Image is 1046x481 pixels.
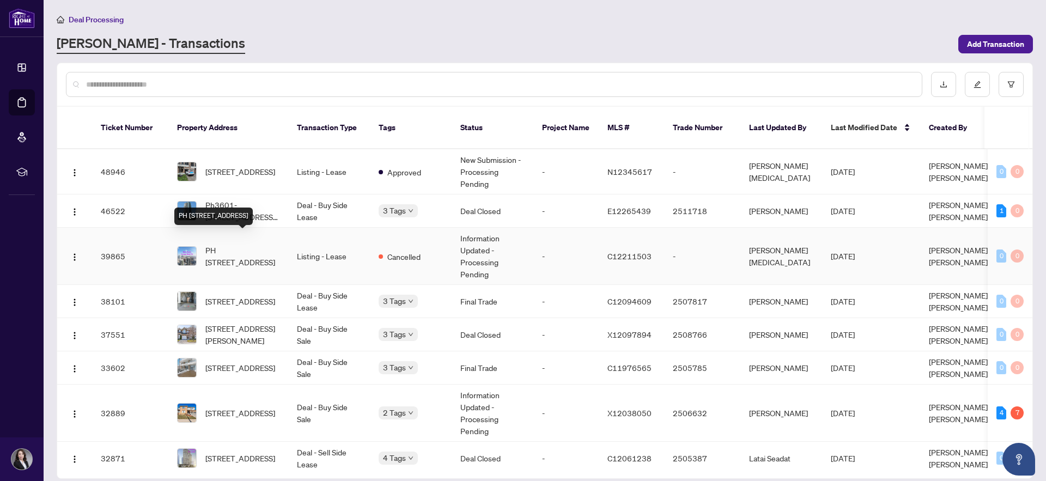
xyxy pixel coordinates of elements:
span: [STREET_ADDRESS][PERSON_NAME] [205,322,279,346]
td: Listing - Lease [288,228,370,285]
td: [PERSON_NAME] [740,385,822,442]
span: [DATE] [831,330,855,339]
img: Logo [70,253,79,261]
td: [PERSON_NAME][MEDICAL_DATA] [740,149,822,194]
th: Transaction Type [288,107,370,149]
span: down [408,365,413,370]
img: Logo [70,364,79,373]
img: Logo [70,208,79,216]
td: Deal - Sell Side Lease [288,442,370,475]
div: 1 [996,204,1006,217]
span: [PERSON_NAME] [PERSON_NAME] [929,357,988,379]
td: - [533,194,599,228]
td: - [533,149,599,194]
span: [DATE] [831,206,855,216]
div: 0 [996,328,1006,341]
img: thumbnail-img [178,247,196,265]
div: 0 [996,295,1006,308]
th: Last Modified Date [822,107,920,149]
td: 38101 [92,285,168,318]
div: 0 [1011,361,1024,374]
span: [STREET_ADDRESS] [205,166,275,178]
span: down [408,410,413,416]
th: Tags [370,107,452,149]
span: [DATE] [831,408,855,418]
td: Final Trade [452,285,533,318]
span: [STREET_ADDRESS] [205,295,275,307]
td: Deal - Buy Side Lease [288,285,370,318]
span: 3 Tags [383,295,406,307]
span: [PERSON_NAME] [PERSON_NAME] [929,447,988,469]
span: home [57,16,64,23]
span: [STREET_ADDRESS] [205,362,275,374]
span: filter [1007,81,1015,88]
span: Last Modified Date [831,121,897,133]
img: Logo [70,410,79,418]
td: Information Updated - Processing Pending [452,228,533,285]
td: - [533,351,599,385]
td: - [533,285,599,318]
span: 3 Tags [383,361,406,374]
th: Project Name [533,107,599,149]
span: [PERSON_NAME] [PERSON_NAME] [929,324,988,345]
div: 0 [996,361,1006,374]
span: [PERSON_NAME] [PERSON_NAME] [929,161,988,182]
button: Logo [66,293,83,310]
span: PH [STREET_ADDRESS] [205,244,279,268]
div: 0 [1011,165,1024,178]
td: - [533,228,599,285]
span: E12265439 [607,206,651,216]
th: Property Address [168,107,288,149]
td: 32889 [92,385,168,442]
div: 0 [996,165,1006,178]
span: edit [974,81,981,88]
td: 33602 [92,351,168,385]
div: 0 [996,452,1006,465]
span: 4 Tags [383,452,406,464]
span: Deal Processing [69,15,124,25]
span: [STREET_ADDRESS] [205,452,275,464]
span: 2 Tags [383,406,406,419]
th: Ticket Number [92,107,168,149]
td: 2505785 [664,351,740,385]
img: thumbnail-img [178,162,196,181]
span: [PERSON_NAME] [PERSON_NAME] [929,245,988,267]
img: Logo [70,455,79,464]
span: Add Transaction [967,35,1024,53]
span: N12345617 [607,167,652,176]
span: [PERSON_NAME] [PERSON_NAME] [929,200,988,222]
td: [PERSON_NAME] [740,318,822,351]
span: C12094609 [607,296,652,306]
button: Logo [66,163,83,180]
td: 37551 [92,318,168,351]
span: X12097894 [607,330,652,339]
td: - [664,228,740,285]
td: Listing - Lease [288,149,370,194]
td: New Submission - Processing Pending [452,149,533,194]
div: 0 [1011,204,1024,217]
td: - [533,318,599,351]
button: Logo [66,359,83,376]
img: thumbnail-img [178,202,196,220]
img: Logo [70,298,79,307]
div: 0 [996,249,1006,263]
img: thumbnail-img [178,292,196,310]
td: 2506632 [664,385,740,442]
td: [PERSON_NAME] [740,285,822,318]
div: 0 [1011,328,1024,341]
div: PH [STREET_ADDRESS] [174,208,253,225]
th: Trade Number [664,107,740,149]
th: MLS # [599,107,664,149]
span: Cancelled [387,251,421,263]
button: Logo [66,449,83,467]
img: thumbnail-img [178,358,196,377]
span: [STREET_ADDRESS] [205,407,275,419]
td: 39865 [92,228,168,285]
button: download [931,72,956,97]
td: [PERSON_NAME] [740,194,822,228]
div: 0 [1011,295,1024,308]
td: Deal Closed [452,194,533,228]
span: down [408,299,413,304]
button: Logo [66,404,83,422]
td: Latai Seadat [740,442,822,475]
